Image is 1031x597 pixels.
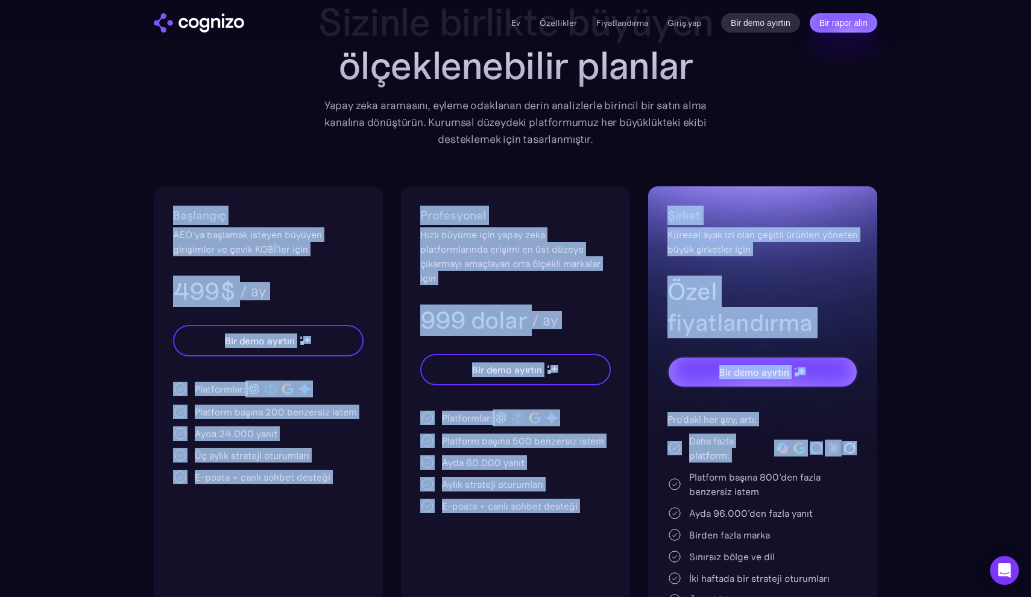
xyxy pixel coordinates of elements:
div: Bir demo ayırtın [472,362,541,377]
div: Platformlar: [442,411,493,425]
div: Platform başına 200 benzersiz istem [195,405,357,419]
div: Üç aylık strateji oturumları [195,448,309,463]
img: Yıldız [794,368,796,370]
div: E-posta + canlı sohbet desteği [195,470,330,484]
h2: Başlangıç [173,206,364,225]
a: Bir demo ayırtınYıldızYıldızYıldız [420,354,611,385]
div: Ayda 96.000'den fazla yanıt [689,506,813,520]
a: Bir rapor alın [810,13,877,33]
div: Ayda 60.000 yanıt [442,455,525,470]
a: Bir demo ayırtın [721,13,800,33]
div: Sınırsız bölge ve dil [689,549,775,564]
a: Ev [511,17,520,28]
div: İki haftada bir strateji oturumları [689,571,830,586]
div: Hızlı büyüme için yapay zeka platformlarında erişimi en üst düzeye çıkarmayı amaçlayan orta ölçek... [420,227,611,285]
img: cognizo logosu [154,13,244,33]
div: Platform başına 800'den fazla benzersiz istem [689,470,858,499]
img: Yıldız [547,365,549,367]
h3: 999 dolar [420,305,527,336]
a: Fiyatlandırma [596,17,648,28]
img: Yıldız [300,341,304,345]
img: Yıldız [300,336,302,338]
div: Küresel ayak izi olan çeşitli ürünleri yöneten büyük şirketler için [667,227,858,256]
h3: 499$ [173,276,235,307]
img: Yıldız [547,370,552,374]
h1: Sizinle birlikte büyüyen ölçeklenebilir planlar [311,1,720,87]
div: Platformlar: [195,382,245,396]
div: Aylık strateji oturumları [442,477,543,491]
div: Interkom Messenger'ı Aç [990,556,1019,585]
div: Pro'daki her şey, artı: [667,412,858,426]
div: Daha fazla platform: [689,434,774,463]
a: Ev [154,13,244,33]
a: Özellikler [540,17,577,28]
img: Yıldız [794,372,798,376]
div: Bir demo ayırtın [719,365,789,379]
div: Birden fazla marka [689,528,770,542]
a: Bir demo ayırtınYıldızYıldızYıldız [173,325,364,356]
a: Bir demo ayırtınYıldızYıldızYıldız [667,356,858,388]
div: E-posta + canlı sohbet desteği [442,499,578,513]
div: / ay [240,284,266,298]
div: Ayda 24.000 yanıt [195,426,277,441]
a: Giriş yap [667,16,702,30]
h2: Şirket [667,206,858,225]
div: / ay [532,313,558,327]
div: AEO'ya başlamak isteyen büyüyen girişimler ve çevik KOBİ'ler için [173,227,364,256]
img: Yıldız [798,367,806,375]
div: Bir demo ayırtın [225,333,294,348]
h3: Özel fiyatlandırma [667,276,858,338]
h2: Profesyonel [420,206,611,225]
div: Yapay zeka aramasını, eyleme odaklanan derin analizlerle birincil bir satın alma kanalına dönüştü... [311,97,720,148]
img: Yıldız [303,336,311,344]
img: Yıldız [550,365,558,373]
div: Platform başına 500 benzersiz istem [442,434,604,448]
